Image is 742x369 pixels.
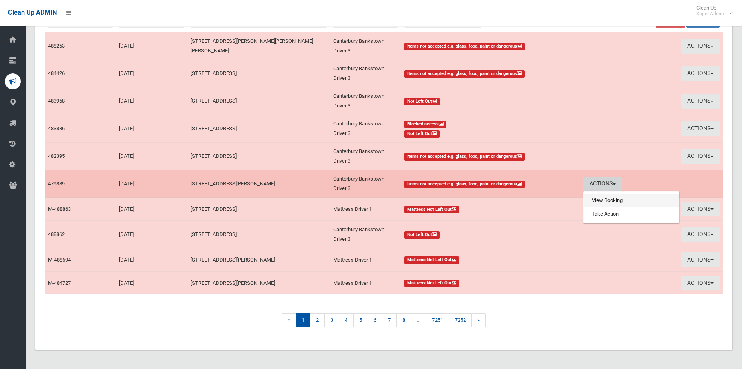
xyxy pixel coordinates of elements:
td: [DATE] [116,221,187,248]
td: [STREET_ADDRESS] [187,198,330,221]
a: 7 [382,313,397,327]
a: M-488863 [48,206,71,212]
td: Mattress Driver 1 [330,198,401,221]
span: Not Left Out [404,231,440,239]
td: Canterbury Bankstown Driver 3 [330,143,401,170]
a: 483886 [48,125,65,131]
a: 488263 [48,43,65,49]
a: 7251 [426,313,449,327]
a: Take Action [584,207,679,221]
button: Actions [681,252,720,267]
a: Mattress Not Left Out [404,255,577,265]
a: Items not accepted e.g. glass, food, paint or dangerous [404,151,577,161]
span: Items not accepted e.g. glass, food, paint or dangerous [404,43,525,50]
a: 2 [310,313,325,327]
span: Clean Up [692,5,732,17]
a: M-488694 [48,257,71,263]
td: Canterbury Bankstown Driver 3 [330,115,401,143]
a: Items not accepted e.g. glass, food, paint or dangerous [404,69,577,78]
a: Mattress Not Left Out [404,278,577,288]
a: 4 [339,313,354,327]
td: Canterbury Bankstown Driver 3 [330,87,401,115]
a: 479889 [48,181,65,186]
span: Items not accepted e.g. glass, food, paint or dangerous [404,70,525,78]
button: Actions [681,227,720,242]
td: [DATE] [116,115,187,143]
a: Blocked access Not Left Out [404,119,577,138]
span: Items not accepted e.g. glass, food, paint or dangerous [404,181,525,188]
small: Super Admin [696,11,724,17]
td: [STREET_ADDRESS][PERSON_NAME] [187,170,330,198]
td: [STREET_ADDRESS] [187,115,330,143]
span: Clean Up ADMIN [8,9,57,16]
span: Mattress Not Left Out [404,280,459,287]
td: [STREET_ADDRESS][PERSON_NAME][PERSON_NAME][PERSON_NAME] [187,32,330,60]
span: Not Left Out [404,130,440,138]
td: [STREET_ADDRESS] [187,143,330,170]
td: [DATE] [116,170,187,198]
td: Mattress Driver 1 [330,248,401,272]
td: [STREET_ADDRESS] [187,87,330,115]
td: Mattress Driver 1 [330,272,401,294]
td: [DATE] [116,272,187,294]
td: [DATE] [116,60,187,87]
a: Not Left Out [404,230,577,239]
button: Actions [681,276,720,290]
td: [STREET_ADDRESS][PERSON_NAME] [187,248,330,272]
a: 488862 [48,231,65,237]
button: Actions [681,39,720,54]
td: Canterbury Bankstown Driver 3 [330,60,401,87]
a: 5 [353,313,368,327]
button: Actions [681,66,720,81]
span: Items not accepted e.g. glass, food, paint or dangerous [404,153,525,161]
a: 8 [396,313,411,327]
a: 6 [368,313,382,327]
span: « [282,313,296,327]
td: [STREET_ADDRESS][PERSON_NAME] [187,272,330,294]
span: Blocked access [404,121,446,128]
td: [STREET_ADDRESS] [187,221,330,248]
a: 3 [324,313,339,327]
td: [DATE] [116,143,187,170]
button: Actions [681,94,720,109]
a: Not Left Out [404,96,577,106]
a: » [471,313,486,327]
span: Mattress Not Left Out [404,256,459,264]
span: Not Left Out [404,98,440,105]
td: [DATE] [116,87,187,115]
td: [DATE] [116,32,187,60]
td: [DATE] [116,248,187,272]
span: Mattress Not Left Out [404,206,459,214]
button: Actions [681,121,720,136]
a: 482395 [48,153,65,159]
td: Canterbury Bankstown Driver 3 [330,170,401,198]
a: 484426 [48,70,65,76]
span: ... [411,313,426,327]
a: M-484727 [48,280,71,286]
a: Mattress Not Left Out [404,204,577,214]
a: 483968 [48,98,65,104]
button: Actions [681,149,720,164]
a: 7252 [449,313,472,327]
a: Items not accepted e.g. glass, food, paint or dangerous [404,41,577,51]
td: [STREET_ADDRESS] [187,60,330,87]
td: Canterbury Bankstown Driver 3 [330,32,401,60]
td: Canterbury Bankstown Driver 3 [330,221,401,248]
td: [DATE] [116,198,187,221]
button: Actions [583,177,622,191]
button: Actions [681,202,720,216]
span: 1 [296,313,310,327]
a: Items not accepted e.g. glass, food, paint or dangerous [404,179,577,188]
a: View Booking [584,194,679,207]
